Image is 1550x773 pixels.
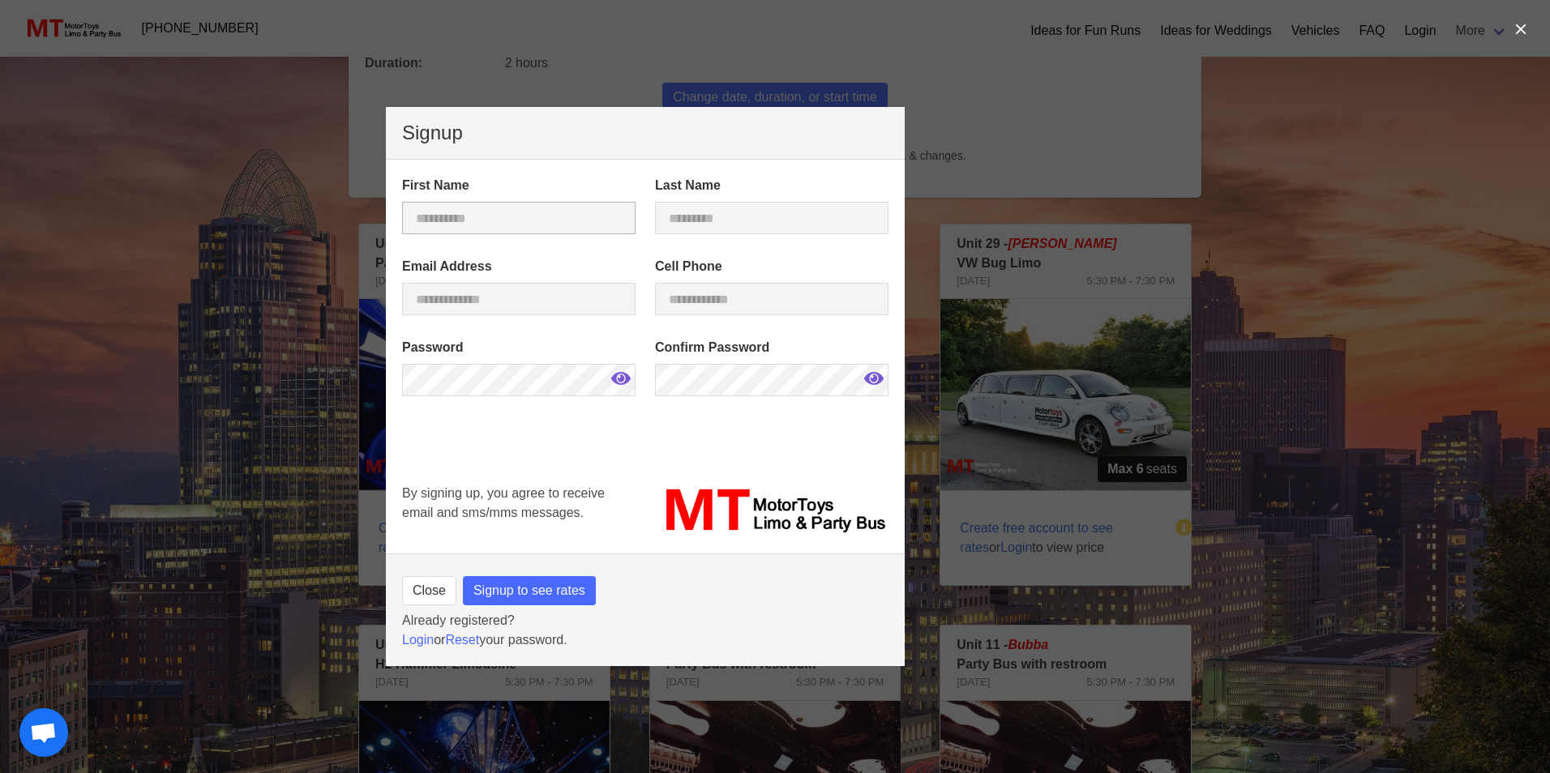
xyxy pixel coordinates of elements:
label: First Name [402,176,636,195]
button: Close [402,576,456,605]
img: MT_logo_name.png [655,484,888,537]
label: Cell Phone [655,257,888,276]
p: Already registered? [402,611,888,630]
button: Signup to see rates [463,576,596,605]
p: or your password. [402,630,888,650]
a: Open chat [19,708,68,757]
span: Signup to see rates [473,581,585,600]
label: Last Name [655,176,888,195]
label: Email Address [402,257,636,276]
a: Reset [445,633,479,647]
label: Password [402,338,636,357]
div: By signing up, you agree to receive email and sms/mms messages. [392,474,645,547]
p: Signup [402,123,888,143]
a: Login [402,633,434,647]
label: Confirm Password [655,338,888,357]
